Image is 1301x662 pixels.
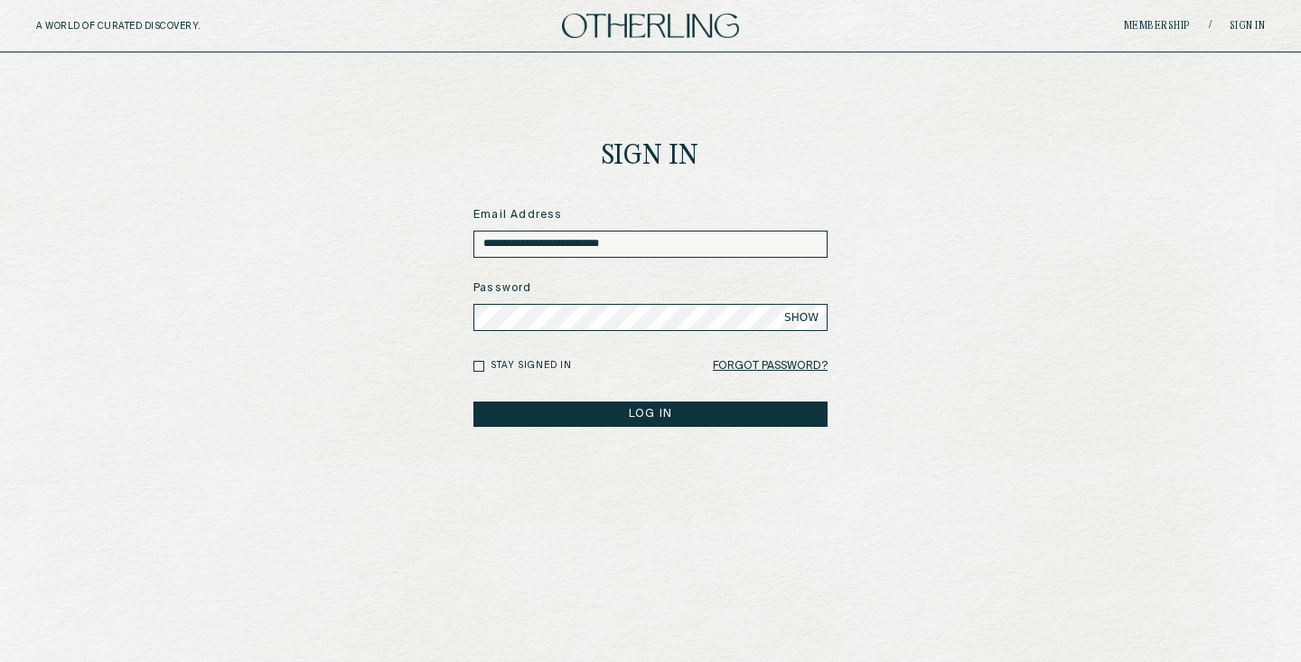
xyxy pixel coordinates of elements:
a: Sign in [1230,21,1266,32]
img: logo [562,14,739,38]
a: Forgot Password? [713,354,828,379]
label: Password [473,280,828,297]
h5: A WORLD OF CURATED DISCOVERY. [36,21,279,32]
a: Membership [1124,21,1191,32]
label: Email Address [473,207,828,223]
span: / [1209,19,1212,33]
h1: Sign In [602,143,699,171]
span: SHOW [784,310,819,325]
label: Stay signed in [491,359,572,373]
button: LOG IN [473,402,828,427]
